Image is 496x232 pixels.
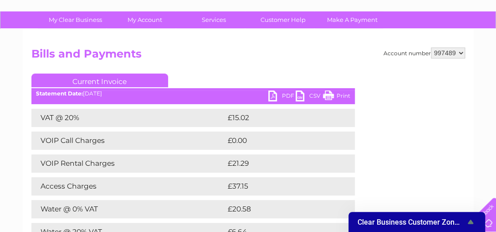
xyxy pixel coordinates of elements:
td: VOIP Rental Charges [31,154,225,173]
td: £15.02 [225,109,336,127]
span: Clear Business Customer Zone Survey [358,218,465,227]
a: Energy [358,39,378,46]
a: My Clear Business [38,11,113,28]
a: Customer Help [245,11,321,28]
td: Water @ 0% VAT [31,200,225,218]
b: Statement Date: [36,90,83,97]
div: [DATE] [31,90,355,97]
a: Print [323,90,350,104]
a: Current Invoice [31,74,168,87]
a: Blog [417,39,430,46]
a: CSV [296,90,323,104]
h2: Bills and Payments [31,47,465,65]
img: logo.png [17,24,64,52]
div: Account number [384,47,465,58]
td: Access Charges [31,177,225,195]
td: £20.58 [225,200,337,218]
td: £0.00 [225,132,334,150]
a: Services [176,11,251,28]
td: VAT @ 20% [31,109,225,127]
div: Clear Business is a trading name of Verastar Limited (registered in [GEOGRAPHIC_DATA] No. 3667643... [33,5,464,44]
a: Telecoms [384,39,411,46]
a: Water [336,39,353,46]
a: Contact [435,39,458,46]
td: £37.15 [225,177,335,195]
button: Show survey - Clear Business Customer Zone Survey [358,216,476,227]
a: Log out [466,39,487,46]
a: 0333 014 3131 [324,5,387,16]
a: PDF [268,90,296,104]
td: VOIP Call Charges [31,132,225,150]
td: £21.29 [225,154,336,173]
a: Make A Payment [315,11,390,28]
a: My Account [107,11,182,28]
